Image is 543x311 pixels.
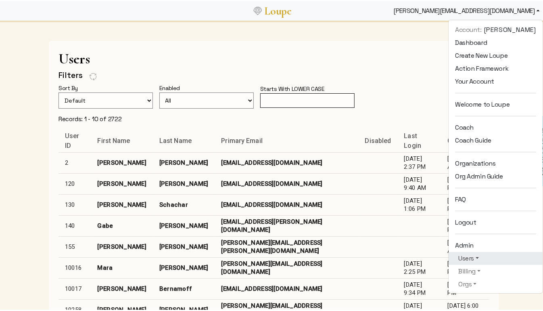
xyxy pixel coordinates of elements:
td: [DATE] 1:06 PM [398,193,441,214]
td: [DATE] 11:34 AM [441,235,489,256]
th: Last Name [153,128,215,151]
th: User ID [58,128,91,151]
h1: Users [58,49,489,66]
img: FFFF [89,71,97,80]
th: Last Login [398,128,441,151]
td: Bernamoff [153,277,215,298]
td: [PERSON_NAME] [91,172,153,193]
div: Starts With LOWER CASE [260,83,331,92]
a: Logout [449,215,543,228]
td: 10016 [58,256,91,277]
td: 2 [58,151,91,172]
td: 140 [58,214,91,235]
td: [DATE] 7:37 PM [441,256,489,277]
a: Loupe [262,2,294,17]
td: 10017 [58,277,91,298]
span: [PERSON_NAME] [484,24,536,34]
div: Sort By [58,82,84,91]
td: [PERSON_NAME] [153,256,215,277]
td: [EMAIL_ADDRESS][DOMAIN_NAME] [215,193,358,214]
td: [DATE] 12:41 PM [441,172,489,193]
th: Primary Email [215,128,358,151]
a: Loupe Definitions [455,291,536,301]
h4: Filters [58,69,83,79]
th: First Name [91,128,153,151]
td: 155 [58,235,91,256]
td: [PERSON_NAME] [153,151,215,172]
td: [DATE] 5:54 PM [441,193,489,214]
td: 130 [58,193,91,214]
td: [PERSON_NAME] [91,193,153,214]
td: [EMAIL_ADDRESS][DOMAIN_NAME] [215,151,358,172]
td: Mara [91,256,153,277]
a: Organizations [449,156,543,169]
td: Schachar [153,193,215,214]
td: 120 [58,172,91,193]
a: Org Admin Guide [449,169,543,182]
td: [PERSON_NAME] [153,214,215,235]
a: Billing [455,265,536,275]
td: [PERSON_NAME] [91,235,153,256]
td: [DATE] 11:41 AM [441,151,489,172]
a: Coach Guide [449,133,543,146]
a: Dashboard [449,35,543,48]
td: [DATE] 2:25 PM [398,256,441,277]
a: Admin [449,238,543,251]
td: [PERSON_NAME] [91,151,153,172]
td: [PERSON_NAME] [153,172,215,193]
td: [EMAIL_ADDRESS][DOMAIN_NAME] [215,277,358,298]
a: Action Framework [449,61,543,74]
a: Orgs [455,278,536,288]
a: Your Account [449,74,543,87]
td: [PERSON_NAME] [91,277,153,298]
img: Loupe Logo [254,6,262,14]
td: [PERSON_NAME] [153,235,215,256]
td: [EMAIL_ADDRESS][DOMAIN_NAME] [215,172,358,193]
div: Records: 1 - 10 of 2722 [58,114,122,122]
a: Users [455,252,536,262]
td: [DATE] 9:40 AM [398,172,441,193]
td: [DATE] 2:37 PM [398,151,441,172]
a: Create New Loupe [449,48,543,61]
th: Created At [441,128,489,151]
td: [PERSON_NAME][EMAIL_ADDRESS][PERSON_NAME][DOMAIN_NAME] [215,235,358,256]
a: Welcome to Loupe [449,97,543,110]
td: [DATE] 7:37 PM [441,277,489,298]
td: [DATE] 2:07 PM [441,214,489,235]
div: [PERSON_NAME][EMAIL_ADDRESS][DOMAIN_NAME] [391,2,543,18]
th: Disabled [359,128,398,151]
span: Account: [455,24,482,33]
td: [PERSON_NAME][EMAIL_ADDRESS][DOMAIN_NAME] [215,256,358,277]
td: [EMAIL_ADDRESS][PERSON_NAME][DOMAIN_NAME] [215,214,358,235]
a: FAQ [449,192,543,205]
div: Enabled [159,82,186,91]
td: Gabe [91,214,153,235]
td: [DATE] 9:34 PM [398,277,441,298]
a: Coach [449,120,543,133]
